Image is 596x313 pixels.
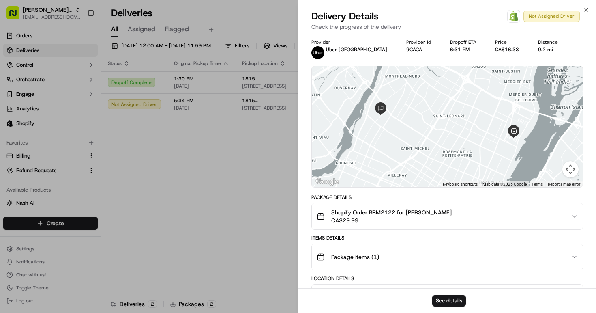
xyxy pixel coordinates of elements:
[65,178,133,193] a: 💻API Documentation
[77,181,130,190] span: API Documentation
[8,182,15,189] div: 📗
[507,10,520,23] a: Shopify
[311,46,324,59] img: uber-new-logo.jpeg
[450,39,482,45] div: Dropoff ETA
[8,8,24,24] img: Nash
[69,182,75,189] div: 💻
[57,201,98,207] a: Powered byPylon
[406,46,422,53] button: 9CACA
[311,235,583,241] div: Items Details
[311,39,393,45] div: Provider
[562,161,579,177] button: Map camera controls
[538,39,564,45] div: Distance
[8,118,21,131] img: Masood Aslam
[8,32,148,45] p: Welcome 👋
[81,201,98,207] span: Pylon
[5,178,65,193] a: 📗Knowledge Base
[311,194,583,201] div: Package Details
[509,11,519,21] img: Shopify
[36,86,111,92] div: We're available if you need us!
[311,23,583,31] p: Check the progress of the delivery
[326,53,328,59] span: -
[138,80,148,90] button: Start new chat
[16,126,23,133] img: 1736555255976-a54dd68f-1ca7-489b-9aae-adbdc363a1c4
[495,39,525,45] div: Price
[443,181,478,187] button: Keyboard shortcuts
[312,244,583,270] button: Package Items (1)
[67,148,70,154] span: •
[126,104,148,114] button: See all
[450,46,482,53] div: 6:31 PM
[16,181,62,190] span: Knowledge Base
[21,52,146,61] input: Got a question? Start typing here...
[25,148,66,154] span: [PERSON_NAME]
[311,10,379,23] span: Delivery Details
[548,182,580,186] a: Report a map error
[495,46,525,53] div: CA$16.33
[314,177,341,187] a: Open this area in Google Maps (opens a new window)
[16,148,23,155] img: 1736555255976-a54dd68f-1ca7-489b-9aae-adbdc363a1c4
[532,182,543,186] a: Terms (opens in new tab)
[406,39,437,45] div: Provider Id
[482,182,527,186] span: Map data ©2025 Google
[67,126,70,132] span: •
[17,78,32,92] img: 9188753566659_6852d8bf1fb38e338040_72.png
[8,106,54,112] div: Past conversations
[314,177,341,187] img: Google
[331,216,452,224] span: CA$29.99
[8,78,23,92] img: 1736555255976-a54dd68f-1ca7-489b-9aae-adbdc363a1c4
[331,208,452,216] span: Shopify Order BRM2122 for [PERSON_NAME]
[36,78,133,86] div: Start new chat
[538,46,564,53] div: 9.2 mi
[72,126,88,132] span: [DATE]
[311,275,583,282] div: Location Details
[331,253,379,261] span: Package Items ( 1 )
[8,140,21,153] img: Masood Aslam
[326,46,387,53] p: Uber [GEOGRAPHIC_DATA]
[25,126,66,132] span: [PERSON_NAME]
[72,148,88,154] span: [DATE]
[312,203,583,229] button: Shopify Order BRM2122 for [PERSON_NAME]CA$29.99
[432,295,466,307] button: See details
